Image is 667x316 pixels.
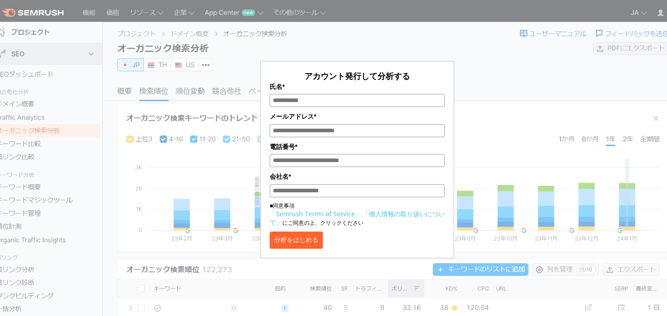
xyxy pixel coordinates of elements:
label: 電話番号* [270,142,445,152]
span: アカウント発行して分析する [304,70,410,81]
a: 「個人情報の取り扱いについて」 [270,209,445,227]
a: 「Semrush Terms of Service」 [270,209,361,218]
button: 分析をはじめる [270,232,323,249]
label: メールアドレス* [270,112,445,121]
p: ■同意事項 にご同意の上、クリックください [270,202,445,227]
